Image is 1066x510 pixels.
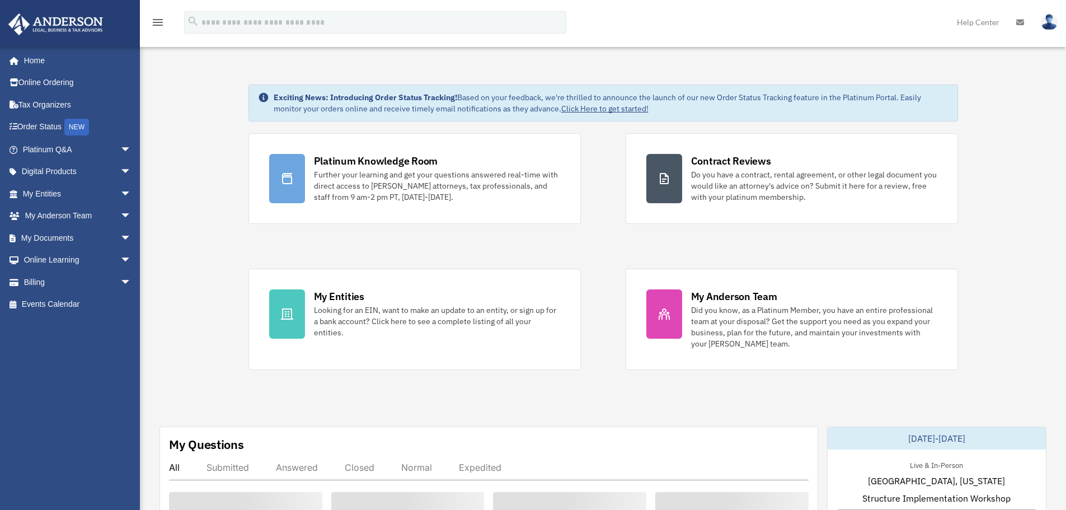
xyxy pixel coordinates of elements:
div: Live & In-Person [901,458,972,470]
div: All [169,462,180,473]
span: arrow_drop_down [120,161,143,184]
i: menu [151,16,165,29]
div: Normal [401,462,432,473]
div: Based on your feedback, we're thrilled to announce the launch of our new Order Status Tracking fe... [274,92,948,114]
span: arrow_drop_down [120,227,143,250]
div: Did you know, as a Platinum Member, you have an entire professional team at your disposal? Get th... [691,305,937,349]
div: Closed [345,462,374,473]
div: Answered [276,462,318,473]
span: arrow_drop_down [120,205,143,228]
a: Events Calendar [8,293,148,316]
a: Click Here to get started! [561,104,649,114]
a: My Anderson Team Did you know, as a Platinum Member, you have an entire professional team at your... [626,269,958,370]
span: arrow_drop_down [120,183,143,205]
div: Looking for an EIN, want to make an update to an entity, or sign up for a bank account? Click her... [314,305,560,338]
div: My Questions [169,436,244,453]
div: Submitted [206,462,249,473]
span: arrow_drop_down [120,271,143,294]
div: Further your learning and get your questions answered real-time with direct access to [PERSON_NAM... [314,169,560,203]
div: NEW [64,119,89,135]
a: Contract Reviews Do you have a contract, rental agreement, or other legal document you would like... [626,133,958,224]
div: Contract Reviews [691,154,771,168]
a: My Anderson Teamarrow_drop_down [8,205,148,227]
span: arrow_drop_down [120,138,143,161]
div: My Entities [314,289,364,303]
span: [GEOGRAPHIC_DATA], [US_STATE] [868,474,1005,488]
a: Tax Organizers [8,93,148,116]
div: [DATE]-[DATE] [828,427,1046,450]
a: menu [151,20,165,29]
a: Online Learningarrow_drop_down [8,249,148,272]
img: User Pic [1041,14,1058,30]
a: Home [8,49,143,72]
a: Billingarrow_drop_down [8,271,148,293]
span: Structure Implementation Workshop [862,492,1011,505]
div: Expedited [459,462,501,473]
strong: Exciting News: Introducing Order Status Tracking! [274,92,457,102]
div: Do you have a contract, rental agreement, or other legal document you would like an attorney's ad... [691,169,937,203]
a: Order StatusNEW [8,116,148,139]
a: Digital Productsarrow_drop_down [8,161,148,183]
i: search [187,15,199,27]
a: My Documentsarrow_drop_down [8,227,148,249]
div: Platinum Knowledge Room [314,154,438,168]
a: Platinum Q&Aarrow_drop_down [8,138,148,161]
div: My Anderson Team [691,289,777,303]
span: arrow_drop_down [120,249,143,272]
a: Platinum Knowledge Room Further your learning and get your questions answered real-time with dire... [248,133,581,224]
a: Online Ordering [8,72,148,94]
a: My Entities Looking for an EIN, want to make an update to an entity, or sign up for a bank accoun... [248,269,581,370]
a: My Entitiesarrow_drop_down [8,183,148,205]
img: Anderson Advisors Platinum Portal [5,13,106,35]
